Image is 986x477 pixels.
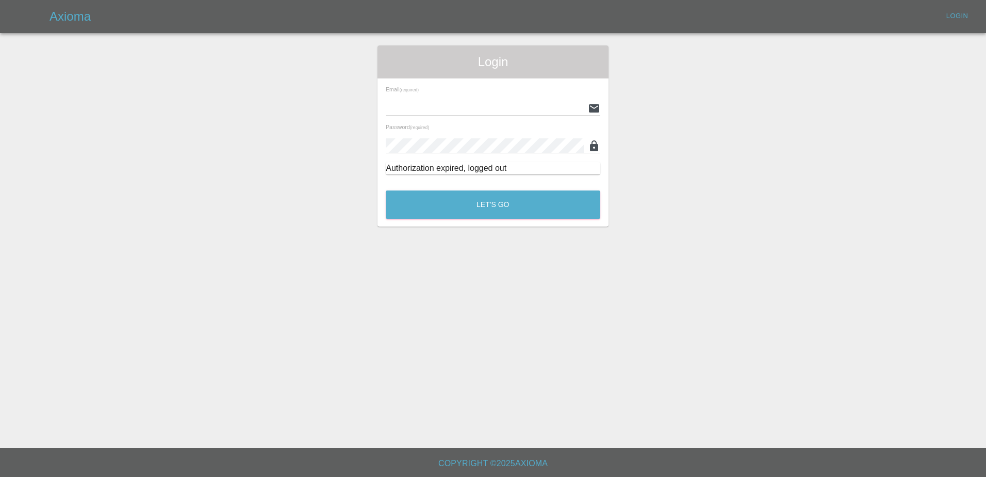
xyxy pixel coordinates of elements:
small: (required) [410,125,429,130]
h5: Axioma [50,8,91,25]
h6: Copyright © 2025 Axioma [8,456,978,471]
span: Login [386,54,600,70]
span: Password [386,124,429,130]
span: Email [386,86,419,92]
a: Login [941,8,974,24]
small: (required) [400,88,419,92]
button: Let's Go [386,190,600,219]
div: Authorization expired, logged out [386,162,600,174]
